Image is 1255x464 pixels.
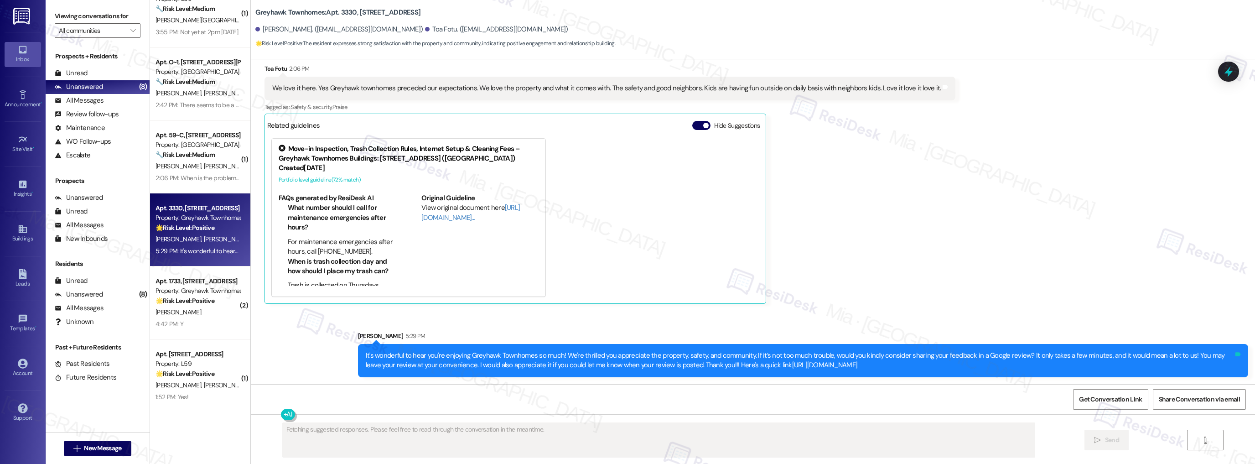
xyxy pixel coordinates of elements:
[46,343,150,352] div: Past + Future Residents
[279,175,539,185] div: Portfolio level guideline ( 72 % match)
[5,132,41,156] a: Site Visit •
[156,235,204,243] span: [PERSON_NAME]
[366,351,1234,370] div: It's wonderful to hear you're enjoying Greyhawk Townhomes so much! We're thrilled you appreciate ...
[5,401,41,425] a: Support
[421,193,475,203] b: Original Guideline
[5,311,41,336] a: Templates •
[73,445,80,452] i: 
[156,286,240,296] div: Property: Greyhawk Townhomes
[55,359,110,369] div: Past Residents
[5,221,41,246] a: Buildings
[272,83,941,93] div: We love it here. Yes Greyhawk townhomes preceded our expectations. We love the property and what ...
[255,8,421,17] b: Greyhawk Townhomes: Apt. 3330, [STREET_ADDRESS]
[55,82,103,92] div: Unanswered
[31,189,33,196] span: •
[264,100,956,114] div: Tagged as:
[5,356,41,381] a: Account
[55,207,88,216] div: Unread
[279,144,539,164] div: Move-in Inspection, Trash Collection Rules, Internet Setup & Cleaning Fees – Greyhawk Townhomes B...
[203,89,249,97] span: [PERSON_NAME]
[1153,389,1246,410] button: Share Conversation via email
[287,64,309,73] div: 2:06 PM
[156,130,240,140] div: Apt. 59~C, [STREET_ADDRESS]
[156,140,240,150] div: Property: [GEOGRAPHIC_DATA] at [GEOGRAPHIC_DATA]
[156,78,215,86] strong: 🔧 Risk Level: Medium
[421,203,539,223] div: View original document here
[137,287,150,302] div: (8)
[137,80,150,94] div: (8)
[283,423,1035,457] textarea: To enrich screen reader interactions, please activate Accessibility in Grammarly extension settings
[156,151,215,159] strong: 🔧 Risk Level: Medium
[55,290,103,299] div: Unanswered
[156,162,204,170] span: [PERSON_NAME]
[33,145,34,151] span: •
[1105,435,1119,445] span: Send
[5,42,41,67] a: Inbox
[156,381,204,389] span: [PERSON_NAME]
[332,103,347,111] span: Praise
[156,370,214,378] strong: 🌟 Risk Level: Positive
[714,121,760,130] label: Hide Suggestions
[288,203,396,232] li: What number should I call for maintenance emergencies after hours?
[358,331,1248,344] div: [PERSON_NAME]
[279,193,373,203] b: FAQs generated by ResiDesk AI
[55,193,103,203] div: Unanswered
[55,276,88,286] div: Unread
[156,349,240,359] div: Apt. [STREET_ADDRESS]
[55,123,105,133] div: Maintenance
[255,25,423,34] div: [PERSON_NAME]. ([EMAIL_ADDRESS][DOMAIN_NAME])
[1094,437,1101,444] i: 
[55,96,104,105] div: All Messages
[55,303,104,313] div: All Messages
[290,103,332,111] span: Safety & security ,
[5,177,41,201] a: Insights •
[203,381,249,389] span: [PERSON_NAME]
[425,25,568,34] div: Toa Fotu. ([EMAIL_ADDRESS][DOMAIN_NAME])
[156,320,183,328] div: 4:42 PM: Y
[55,68,88,78] div: Unread
[1202,437,1208,444] i: 
[403,331,425,341] div: 5:29 PM
[84,443,121,453] span: New Message
[55,151,90,160] div: Escalate
[156,297,214,305] strong: 🌟 Risk Level: Positive
[156,359,240,369] div: Property: L59
[55,373,116,382] div: Future Residents
[156,213,240,223] div: Property: Greyhawk Townhomes
[130,27,135,34] i: 
[1073,389,1148,410] button: Get Conversation Link
[203,235,249,243] span: [PERSON_NAME]
[792,360,858,370] a: [URL][DOMAIN_NAME]
[264,64,956,77] div: Toa Fotu
[35,324,36,330] span: •
[156,393,188,401] div: 1:52 PM: Yes!
[1079,395,1142,404] span: Get Conversation Link
[46,52,150,61] div: Prospects + Residents
[288,257,396,276] li: When is trash collection day and how should I place my trash can?
[421,203,520,222] a: [URL][DOMAIN_NAME]…
[46,259,150,269] div: Residents
[41,100,42,106] span: •
[156,224,214,232] strong: 🌟 Risk Level: Positive
[288,281,396,329] li: Trash is collected on Thursdays. Place your trash can outside your garage, 3 feet from the buildi...
[156,276,240,286] div: Apt. 1733, [STREET_ADDRESS]
[55,9,140,23] label: Viewing conversations for
[156,101,745,109] div: 2:42 PM: There seems to be a specific company that comes by periodically to clean the trash cans....
[255,40,302,47] strong: 🌟 Risk Level: Positive
[156,5,215,13] strong: 🔧 Risk Level: Medium
[64,441,131,456] button: New Message
[279,163,539,173] div: Created [DATE]
[156,308,201,316] span: [PERSON_NAME]
[59,23,126,38] input: All communities
[288,237,396,257] li: For maintenance emergencies after hours, call [PHONE_NUMBER].
[1159,395,1240,404] span: Share Conversation via email
[203,162,249,170] span: [PERSON_NAME]
[5,266,41,291] a: Leads
[55,109,119,119] div: Review follow-ups
[156,89,204,97] span: [PERSON_NAME]
[156,28,238,36] div: 3:55 PM: Not yet at 2pm [DATE]
[156,174,668,182] div: 2:06 PM: When is the problem with the mosquitoes going to be taken care of? Every time I go out I...
[46,176,150,186] div: Prospects
[13,8,32,25] img: ResiDesk Logo
[55,317,93,327] div: Unknown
